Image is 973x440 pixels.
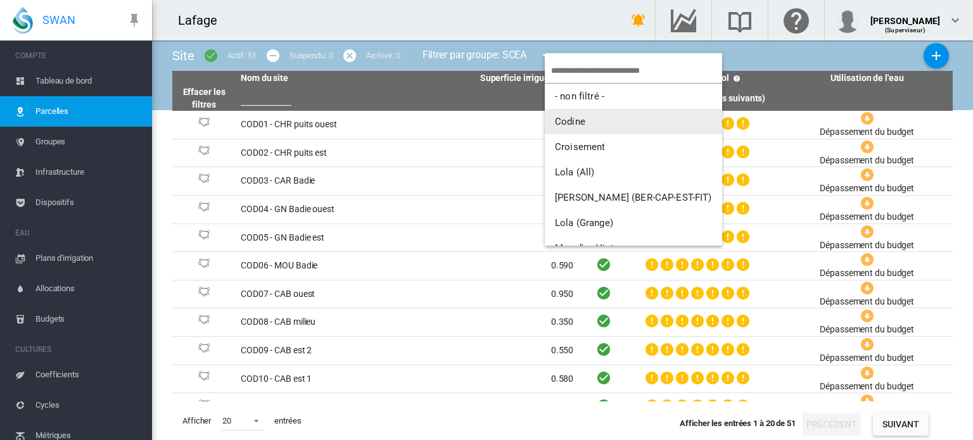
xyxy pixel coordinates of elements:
[555,192,712,203] span: [PERSON_NAME] (BER-CAP-EST-FIT)
[555,91,604,102] span: - non filtré -
[555,167,595,178] span: Lola (All)
[555,217,613,229] span: Lola (Grange)
[555,242,623,254] span: Mas d'en Victor
[555,116,585,127] span: Codine
[555,141,606,153] span: Croisement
